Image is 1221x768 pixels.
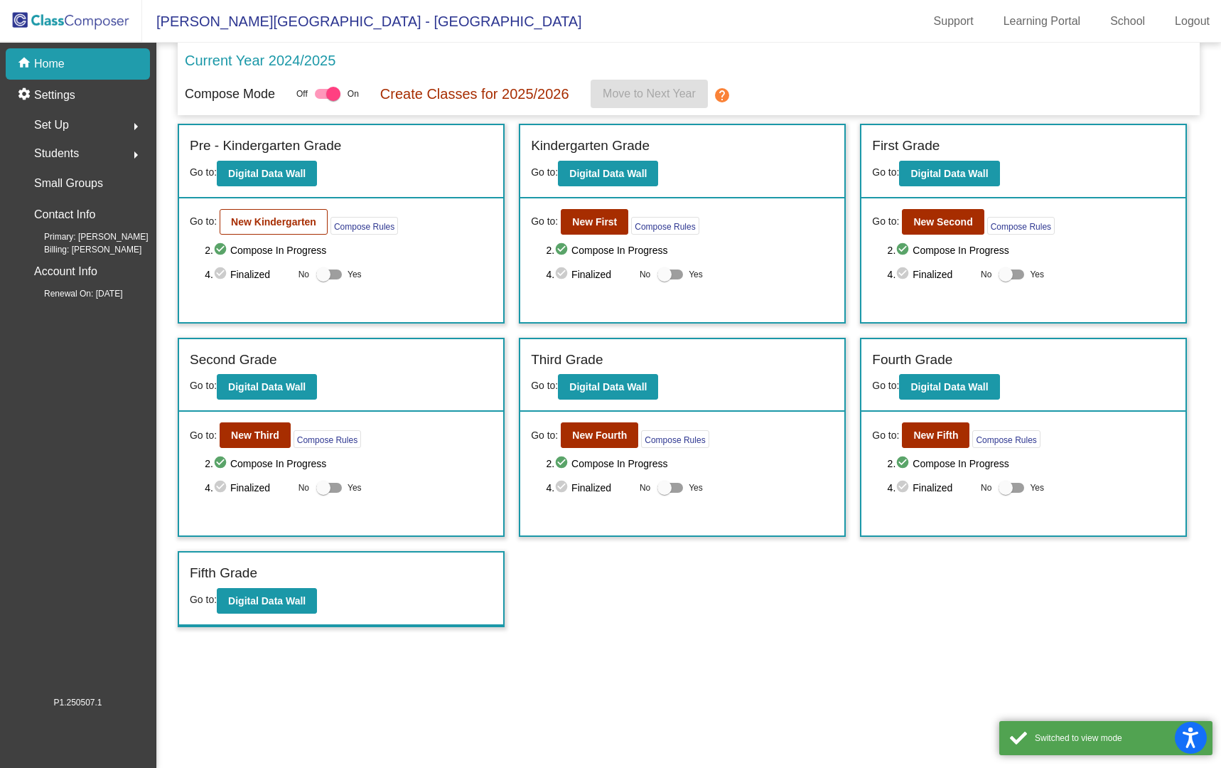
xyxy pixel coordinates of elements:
span: Billing: [PERSON_NAME] [21,243,141,256]
mat-icon: settings [17,87,34,104]
b: Digital Data Wall [228,381,306,393]
span: Go to: [190,380,217,391]
mat-icon: check_circle [554,455,571,472]
label: Kindergarten Grade [531,136,650,156]
b: Digital Data Wall [569,381,647,393]
span: Go to: [872,166,899,178]
b: New Second [913,216,972,228]
a: Logout [1163,10,1221,33]
span: Go to: [531,380,558,391]
mat-icon: help [714,87,731,104]
span: No [298,481,309,494]
span: 2. Compose In Progress [546,242,834,259]
span: Students [34,144,79,164]
b: Digital Data Wall [228,168,306,179]
span: Primary: [PERSON_NAME] [21,230,149,243]
mat-icon: check_circle [213,242,230,259]
span: Go to: [190,166,217,178]
p: Compose Mode [185,85,275,104]
p: Create Classes for 2025/2026 [380,83,569,105]
button: Compose Rules [641,430,709,448]
span: 2. Compose In Progress [888,242,1176,259]
span: Yes [689,266,703,283]
p: Settings [34,87,75,104]
button: New Second [902,209,984,235]
span: Go to: [531,166,558,178]
label: Fifth Grade [190,563,257,584]
span: 4. Finalized [546,266,632,283]
label: Third Grade [531,350,603,370]
b: Digital Data Wall [910,381,988,393]
button: Compose Rules [987,217,1055,235]
span: Go to: [190,214,217,229]
b: New First [572,216,617,228]
button: Compose Rules [631,217,699,235]
span: Go to: [190,428,217,443]
span: No [640,268,650,281]
p: Small Groups [34,174,103,193]
b: Digital Data Wall [228,595,306,607]
button: Compose Rules [972,430,1040,448]
label: Fourth Grade [872,350,952,370]
button: New Third [220,422,291,448]
span: Yes [1030,479,1044,496]
p: Contact Info [34,205,95,225]
span: [PERSON_NAME][GEOGRAPHIC_DATA] - [GEOGRAPHIC_DATA] [142,10,582,33]
b: Digital Data Wall [910,168,988,179]
button: Compose Rules [330,217,398,235]
mat-icon: check_circle [554,479,571,496]
span: 2. Compose In Progress [205,242,493,259]
span: No [981,268,991,281]
mat-icon: arrow_right [127,118,144,135]
mat-icon: check_circle [895,479,913,496]
span: No [640,481,650,494]
p: Current Year 2024/2025 [185,50,335,71]
span: Go to: [531,214,558,229]
span: 2. Compose In Progress [546,455,834,472]
label: First Grade [872,136,940,156]
button: Digital Data Wall [899,161,999,186]
label: Second Grade [190,350,277,370]
b: New Fifth [913,430,958,441]
span: 4. Finalized [888,479,974,496]
mat-icon: arrow_right [127,146,144,164]
span: Go to: [872,428,899,443]
span: Off [296,87,308,100]
span: Yes [348,266,362,283]
mat-icon: home [17,55,34,73]
mat-icon: check_circle [213,455,230,472]
label: Pre - Kindergarten Grade [190,136,341,156]
p: Account Info [34,262,97,282]
mat-icon: check_circle [554,266,571,283]
span: Go to: [190,594,217,605]
span: No [298,268,309,281]
span: On [348,87,359,100]
span: 2. Compose In Progress [888,455,1176,472]
span: Yes [689,479,703,496]
a: Learning Portal [992,10,1092,33]
mat-icon: check_circle [895,455,913,472]
button: Digital Data Wall [217,161,317,186]
mat-icon: check_circle [895,266,913,283]
div: Switched to view mode [1035,732,1202,745]
span: Go to: [531,428,558,443]
b: New Fourth [572,430,627,441]
span: Set Up [34,115,69,135]
span: Go to: [872,214,899,229]
a: School [1099,10,1156,33]
button: Compose Rules [294,430,361,448]
button: Digital Data Wall [217,588,317,614]
span: No [981,481,991,494]
button: Digital Data Wall [558,161,658,186]
a: Support [923,10,985,33]
b: New Kindergarten [231,216,316,228]
p: Home [34,55,65,73]
button: New First [561,209,628,235]
button: Move to Next Year [591,80,708,108]
span: Go to: [872,380,899,391]
b: New Third [231,430,279,441]
span: 4. Finalized [205,266,291,283]
button: New Fifth [902,422,969,448]
b: Digital Data Wall [569,168,647,179]
mat-icon: check_circle [213,479,230,496]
